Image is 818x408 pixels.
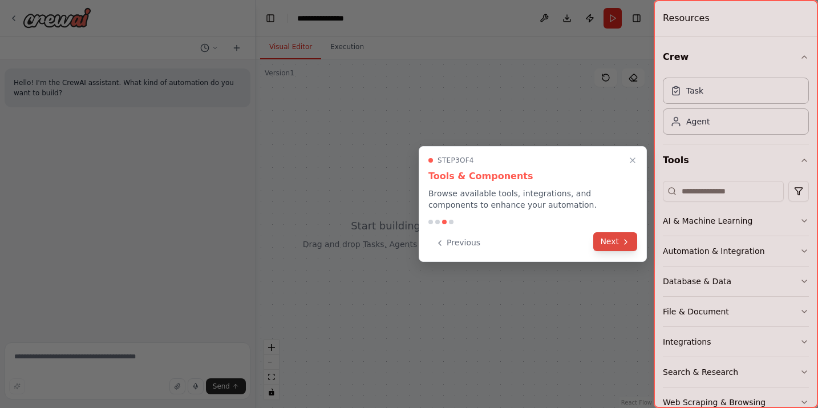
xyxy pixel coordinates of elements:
[428,233,487,252] button: Previous
[626,153,639,167] button: Close walkthrough
[438,156,474,165] span: Step 3 of 4
[262,10,278,26] button: Hide left sidebar
[428,169,637,183] h3: Tools & Components
[428,188,637,211] p: Browse available tools, integrations, and components to enhance your automation.
[593,232,637,251] button: Next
